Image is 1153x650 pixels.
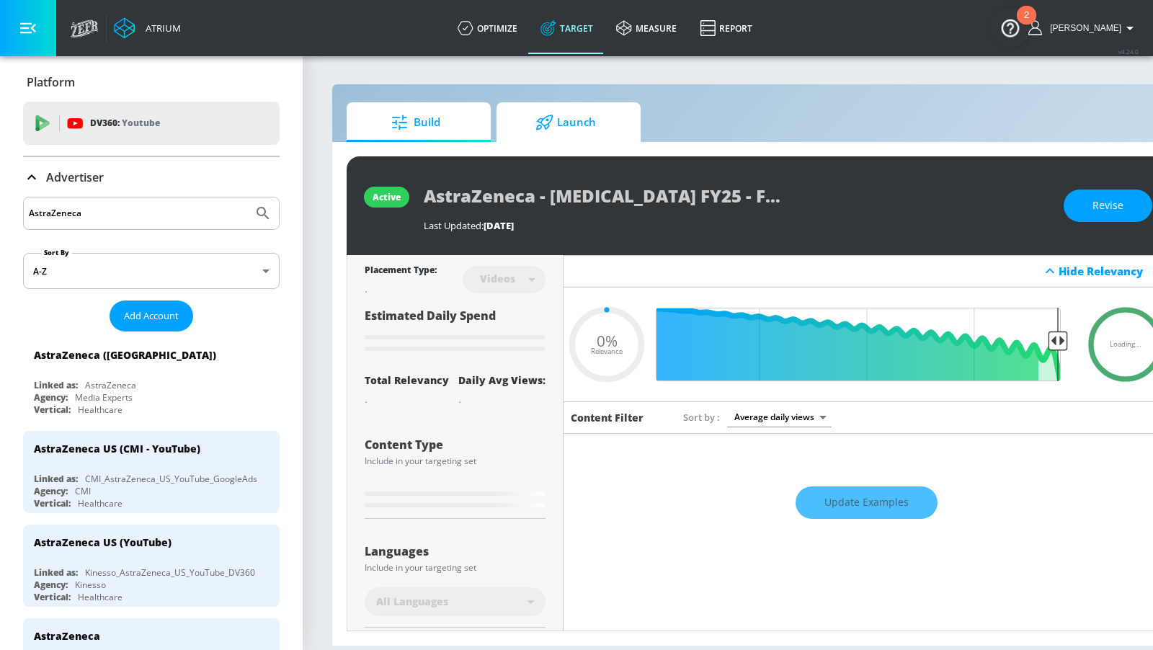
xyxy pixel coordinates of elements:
[75,391,133,404] div: Media Experts
[365,373,449,387] div: Total Relevancy
[34,391,68,404] div: Agency:
[34,404,71,416] div: Vertical:
[75,485,91,497] div: CMI
[511,105,620,140] span: Launch
[1110,341,1141,348] span: Loading...
[683,411,720,424] span: Sort by
[23,337,280,419] div: AstraZeneca ([GEOGRAPHIC_DATA])Linked as:AstraZenecaAgency:Media ExpertsVertical:Healthcare
[247,197,279,229] button: Submit Search
[365,546,546,557] div: Languages
[34,591,71,603] div: Vertical:
[365,308,496,324] span: Estimated Daily Spend
[664,308,1068,381] input: Final Threshold
[34,442,200,455] div: AstraZeneca US (CMI - YouTube)
[23,431,280,513] div: AstraZeneca US (CMI - YouTube)Linked as:CMI_AstraZeneca_US_YouTube_GoogleAdsAgency:CMIVertical:He...
[365,264,437,279] div: Placement Type:
[85,566,255,579] div: Kinesso_AstraZeneca_US_YouTube_DV360
[727,407,832,427] div: Average daily views
[1092,197,1123,215] span: Revise
[1024,15,1029,34] div: 2
[34,348,216,362] div: AstraZeneca ([GEOGRAPHIC_DATA])
[75,579,106,591] div: Kinesso
[23,253,280,289] div: A-Z
[23,525,280,607] div: AstraZeneca US (YouTube)Linked as:Kinesso_AstraZeneca_US_YouTube_DV360Agency:KinessoVertical:Heal...
[365,439,546,450] div: Content Type
[1044,23,1121,33] span: login as: anthony.tran@zefr.com
[27,74,75,90] p: Platform
[34,566,78,579] div: Linked as:
[23,102,280,145] div: DV360: Youtube
[23,62,280,102] div: Platform
[990,7,1030,48] button: Open Resource Center, 2 new notifications
[376,595,448,609] span: All Languages
[529,2,605,54] a: Target
[90,115,160,131] p: DV360:
[41,248,72,257] label: Sort By
[1064,190,1152,222] button: Revise
[361,105,471,140] span: Build
[365,564,546,572] div: Include in your targeting set
[140,22,181,35] div: Atrium
[34,497,71,509] div: Vertical:
[78,591,123,603] div: Healthcare
[365,457,546,466] div: Include in your targeting set
[571,411,644,424] h6: Content Filter
[124,308,179,324] span: Add Account
[34,485,68,497] div: Agency:
[597,333,618,348] span: 0%
[591,348,623,355] span: Relevance
[85,379,136,391] div: AstraZeneca
[34,379,78,391] div: Linked as:
[34,535,172,549] div: AstraZeneca US (YouTube)
[365,587,546,616] div: All Languages
[34,579,68,591] div: Agency:
[605,2,688,54] a: measure
[1118,48,1139,55] span: v 4.24.0
[114,17,181,39] a: Atrium
[424,219,1049,232] div: Last Updated:
[34,629,100,643] div: AstraZeneca
[1028,19,1139,37] button: [PERSON_NAME]
[78,404,123,416] div: Healthcare
[373,191,401,203] div: active
[110,300,193,331] button: Add Account
[85,473,257,485] div: CMI_AstraZeneca_US_YouTube_GoogleAds
[122,115,160,130] p: Youtube
[458,373,546,387] div: Daily Avg Views:
[365,308,546,356] div: Estimated Daily Spend
[473,272,522,285] div: Videos
[446,2,529,54] a: optimize
[29,204,247,223] input: Search by name
[46,169,104,185] p: Advertiser
[78,497,123,509] div: Healthcare
[688,2,764,54] a: Report
[484,219,514,232] span: [DATE]
[23,157,280,197] div: Advertiser
[34,473,78,485] div: Linked as:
